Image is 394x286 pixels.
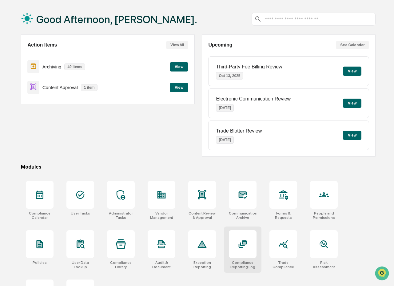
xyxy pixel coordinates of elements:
[148,260,175,269] div: Audit & Document Logs
[21,47,101,53] div: Start new chat
[66,260,94,269] div: User Data Lookup
[170,63,188,69] a: View
[188,260,216,269] div: Exception Reporting
[310,260,338,269] div: Risk Assessment
[6,47,17,58] img: 1746055101610-c473b297-6a78-478c-a979-82029cc54cd1
[170,62,188,71] button: View
[107,260,135,269] div: Compliance Library
[216,104,234,112] p: [DATE]
[343,131,361,140] button: View
[36,13,197,26] h1: Good Afternoon, [PERSON_NAME].
[229,260,257,269] div: Compliance Reporting Log
[216,128,262,134] p: Trade Blotter Review
[27,42,57,48] h2: Action Items
[166,41,188,49] button: View All
[229,211,257,220] div: Communications Archive
[170,83,188,92] button: View
[4,75,42,86] a: 🖐️Preclearance
[336,41,369,49] button: See Calendar
[216,64,282,70] p: Third-Party Fee Billing Review
[216,72,243,80] p: Oct 13, 2025
[170,84,188,90] a: View
[6,13,112,23] p: How can we help?
[64,63,85,70] p: 49 items
[81,84,98,91] p: 1 item
[42,64,62,69] p: Archiving
[33,260,47,265] div: Policies
[216,96,291,102] p: Electronic Communication Review
[216,136,234,144] p: [DATE]
[71,211,90,215] div: User Tasks
[269,260,297,269] div: Trade Compliance
[21,164,376,170] div: Modules
[374,266,391,282] iframe: Open customer support
[107,211,135,220] div: Administrator Tasks
[343,67,361,76] button: View
[21,53,78,58] div: We're available if you need us!
[45,78,50,83] div: 🗄️
[42,85,78,90] p: Content Approval
[6,90,11,95] div: 🔎
[61,104,74,109] span: Pylon
[4,87,41,98] a: 🔎Data Lookup
[42,75,79,86] a: 🗄️Attestations
[105,49,112,56] button: Start new chat
[26,211,54,220] div: Compliance Calendar
[188,211,216,220] div: Content Review & Approval
[51,78,76,84] span: Attestations
[343,99,361,108] button: View
[6,78,11,83] div: 🖐️
[310,211,338,220] div: People and Permissions
[43,104,74,109] a: Powered byPylon
[12,78,40,84] span: Preclearance
[208,42,232,48] h2: Upcoming
[12,89,39,96] span: Data Lookup
[148,211,175,220] div: Vendor Management
[269,211,297,220] div: Forms & Requests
